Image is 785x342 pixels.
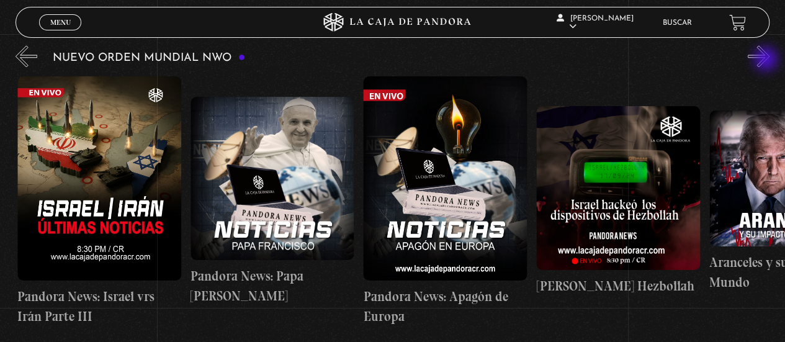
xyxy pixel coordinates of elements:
h4: [PERSON_NAME] Hezbollah [536,276,700,296]
a: Pandora News: Israel vrs Irán Parte III [17,76,181,326]
a: View your shopping cart [729,14,746,31]
a: Pandora News: Apagón de Europa [363,76,527,326]
h3: Nuevo Orden Mundial NWO [53,52,245,64]
a: Buscar [663,19,692,27]
span: [PERSON_NAME] [557,15,634,30]
a: Pandora News: Papa [PERSON_NAME] [191,76,354,326]
h4: Pandora News: Israel vrs Irán Parte III [17,287,181,326]
h4: Pandora News: Apagón de Europa [363,287,527,326]
h4: Pandora News: Papa [PERSON_NAME] [191,266,354,305]
a: [PERSON_NAME] Hezbollah [536,76,700,326]
button: Previous [16,45,37,67]
span: Menu [50,19,71,26]
button: Next [748,45,769,67]
span: Cerrar [46,29,75,38]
